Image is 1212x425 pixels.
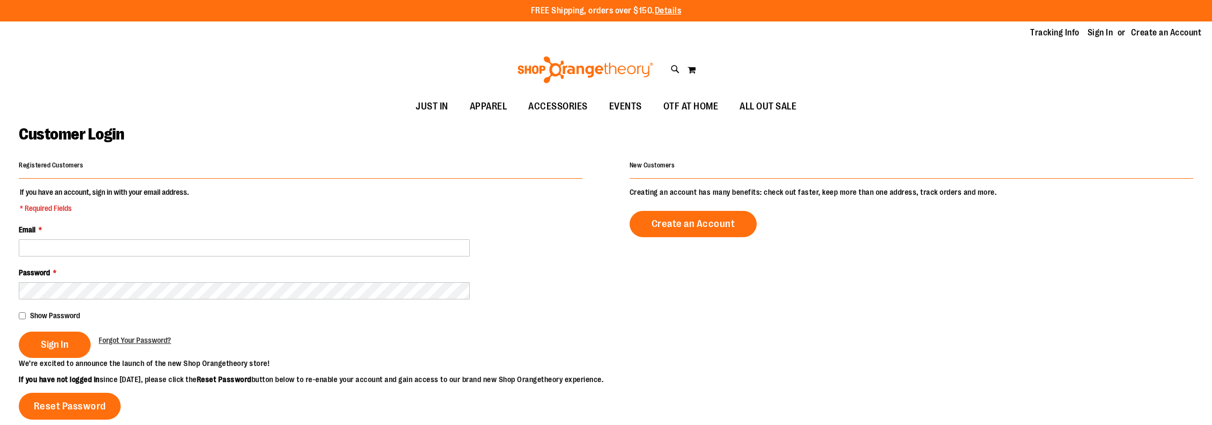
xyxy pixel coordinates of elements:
p: FREE Shipping, orders over $150. [531,5,682,17]
span: Sign In [41,339,69,350]
strong: Registered Customers [19,162,83,169]
span: JUST IN [416,94,448,119]
a: Tracking Info [1030,27,1080,39]
span: Email [19,225,35,234]
a: Details [655,6,682,16]
span: * Required Fields [20,203,189,214]
span: Reset Password [34,400,106,412]
img: Shop Orangetheory [516,56,655,83]
span: OTF AT HOME [663,94,719,119]
strong: New Customers [630,162,675,169]
span: Customer Login [19,125,124,143]
button: Sign In [19,332,91,358]
legend: If you have an account, sign in with your email address. [19,187,190,214]
span: Show Password [30,311,80,320]
a: Create an Account [1131,27,1202,39]
span: ALL OUT SALE [740,94,796,119]
strong: Reset Password [197,375,252,384]
p: Creating an account has many benefits: check out faster, keep more than one address, track orders... [630,187,1193,197]
span: Password [19,268,50,277]
span: EVENTS [609,94,642,119]
a: Create an Account [630,211,757,237]
a: Reset Password [19,393,121,420]
span: APPAREL [470,94,507,119]
p: since [DATE], please click the button below to re-enable your account and gain access to our bran... [19,374,606,385]
strong: If you have not logged in [19,375,100,384]
span: Forgot Your Password? [99,336,171,345]
span: ACCESSORIES [528,94,588,119]
span: Create an Account [652,218,735,230]
a: Forgot Your Password? [99,335,171,346]
p: We’re excited to announce the launch of the new Shop Orangetheory store! [19,358,606,369]
a: Sign In [1088,27,1113,39]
